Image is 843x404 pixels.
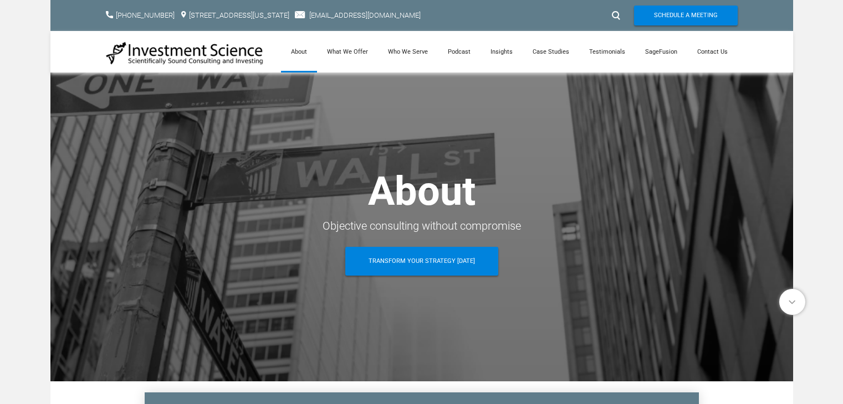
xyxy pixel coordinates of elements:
a: Who We Serve [378,31,438,72]
img: Investment Science | NYC Consulting Services [106,41,264,65]
a: SageFusion [635,31,687,72]
a: Podcast [438,31,481,72]
a: Testimonials [579,31,635,72]
a: Transform Your Strategy [DATE] [345,247,498,276]
span: Schedule A Meeting [654,6,718,25]
a: Contact Us [687,31,738,72]
span: Transform Your Strategy [DATE] [369,247,475,276]
a: Schedule A Meeting [634,6,738,25]
a: [STREET_ADDRESS][US_STATE]​ [189,11,289,19]
a: What We Offer [317,31,378,72]
a: Insights [481,31,523,72]
a: About [281,31,317,72]
div: Objective consulting without compromise [106,216,738,236]
a: [EMAIL_ADDRESS][DOMAIN_NAME] [309,11,421,19]
a: Case Studies [523,31,579,72]
strong: About [368,168,476,215]
a: [PHONE_NUMBER] [116,11,175,19]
